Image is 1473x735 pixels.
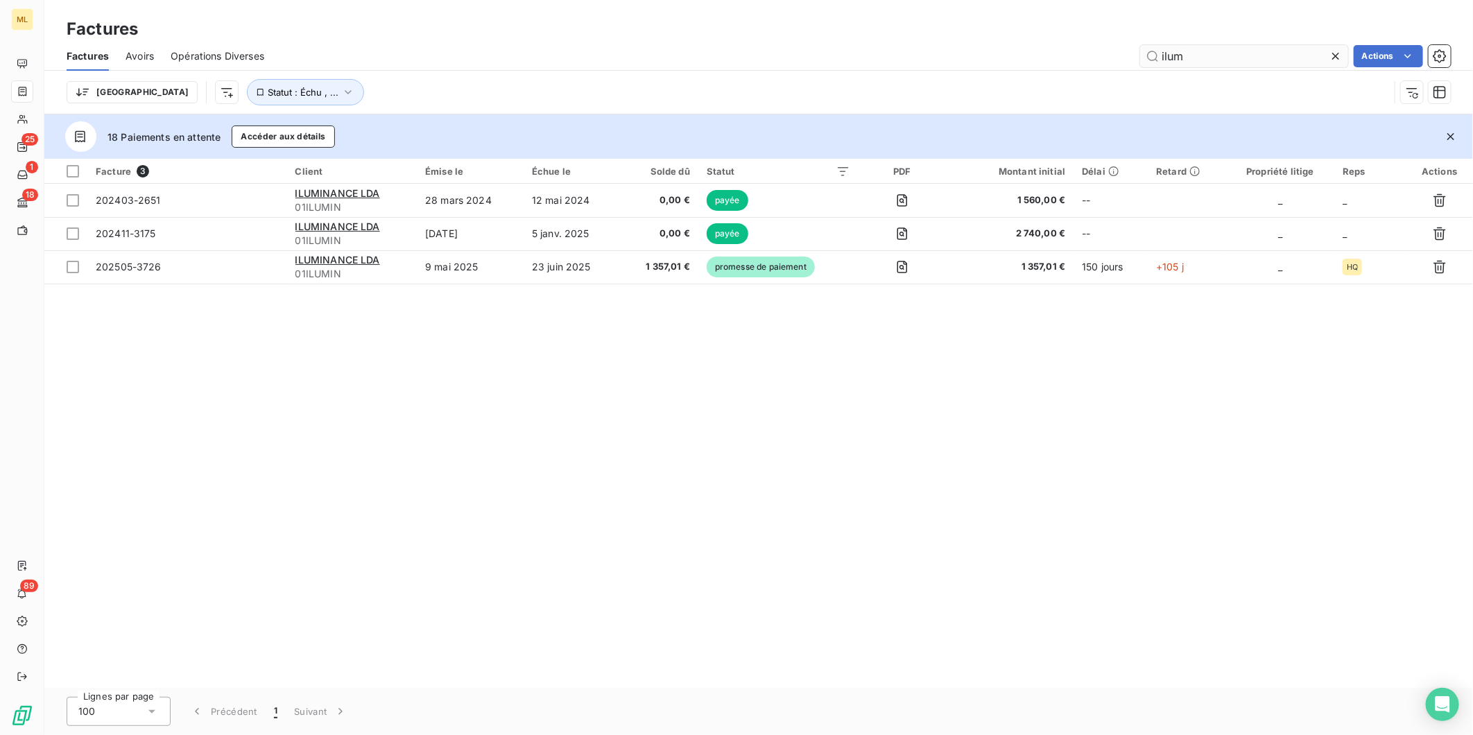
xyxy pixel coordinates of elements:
td: 28 mars 2024 [417,184,524,217]
div: Open Intercom Messenger [1426,688,1459,721]
span: 01ILUMIN [295,267,409,281]
span: _ [1278,194,1282,206]
div: Émise le [425,166,515,177]
span: Avoirs [126,49,154,63]
td: 12 mai 2024 [524,184,621,217]
span: 1 357,01 € [954,260,1065,274]
span: payée [707,190,748,211]
span: Statut : Échu , ... [268,87,338,98]
span: payée [707,223,748,244]
button: [GEOGRAPHIC_DATA] [67,81,198,103]
span: +105 j [1156,261,1184,273]
button: Précédent [182,697,266,726]
span: HQ [1347,263,1358,271]
div: Reps [1343,166,1397,177]
div: ML [11,8,33,31]
td: -- [1074,184,1148,217]
td: 150 jours [1074,250,1148,284]
button: 1 [266,697,286,726]
div: Propriété litige [1234,166,1326,177]
span: 3 [137,165,149,178]
span: Factures [67,49,109,63]
span: Opérations Diverses [171,49,264,63]
button: Accéder aux détails [232,126,334,148]
div: PDF [867,166,937,177]
input: Rechercher [1140,45,1348,67]
div: Montant initial [954,166,1065,177]
span: 1 357,01 € [629,260,690,274]
div: Retard [1156,166,1218,177]
img: Logo LeanPay [11,704,33,727]
span: ILUMINANCE LDA [295,254,380,266]
span: 18 [22,189,38,201]
span: 1 [26,161,38,173]
div: Statut [707,166,850,177]
span: 1 [274,704,277,718]
span: Facture [96,166,131,177]
span: ILUMINANCE LDA [295,187,380,199]
span: _ [1278,261,1282,273]
span: promesse de paiement [707,257,815,277]
span: 89 [20,580,38,592]
div: Actions [1415,166,1465,177]
td: 5 janv. 2025 [524,217,621,250]
span: 1 560,00 € [954,193,1065,207]
span: _ [1278,227,1282,239]
span: 01ILUMIN [295,200,409,214]
span: 202403-2651 [96,194,161,206]
td: 23 juin 2025 [524,250,621,284]
span: ILUMINANCE LDA [295,220,380,232]
span: 202505-3726 [96,261,162,273]
span: 25 [21,133,38,146]
span: _ [1343,194,1347,206]
div: Échue le [532,166,612,177]
button: Actions [1354,45,1423,67]
td: 9 mai 2025 [417,250,524,284]
span: 202411-3175 [96,227,156,239]
span: 18 Paiements en attente [107,130,221,144]
td: -- [1074,217,1148,250]
div: Client [295,166,409,177]
button: Suivant [286,697,356,726]
td: [DATE] [417,217,524,250]
div: Délai [1082,166,1139,177]
button: Statut : Échu , ... [247,79,364,105]
span: 100 [78,704,95,718]
div: Solde dû [629,166,690,177]
span: 0,00 € [629,227,690,241]
span: _ [1343,227,1347,239]
h3: Factures [67,17,138,42]
span: 01ILUMIN [295,234,409,248]
span: 2 740,00 € [954,227,1065,241]
span: 0,00 € [629,193,690,207]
